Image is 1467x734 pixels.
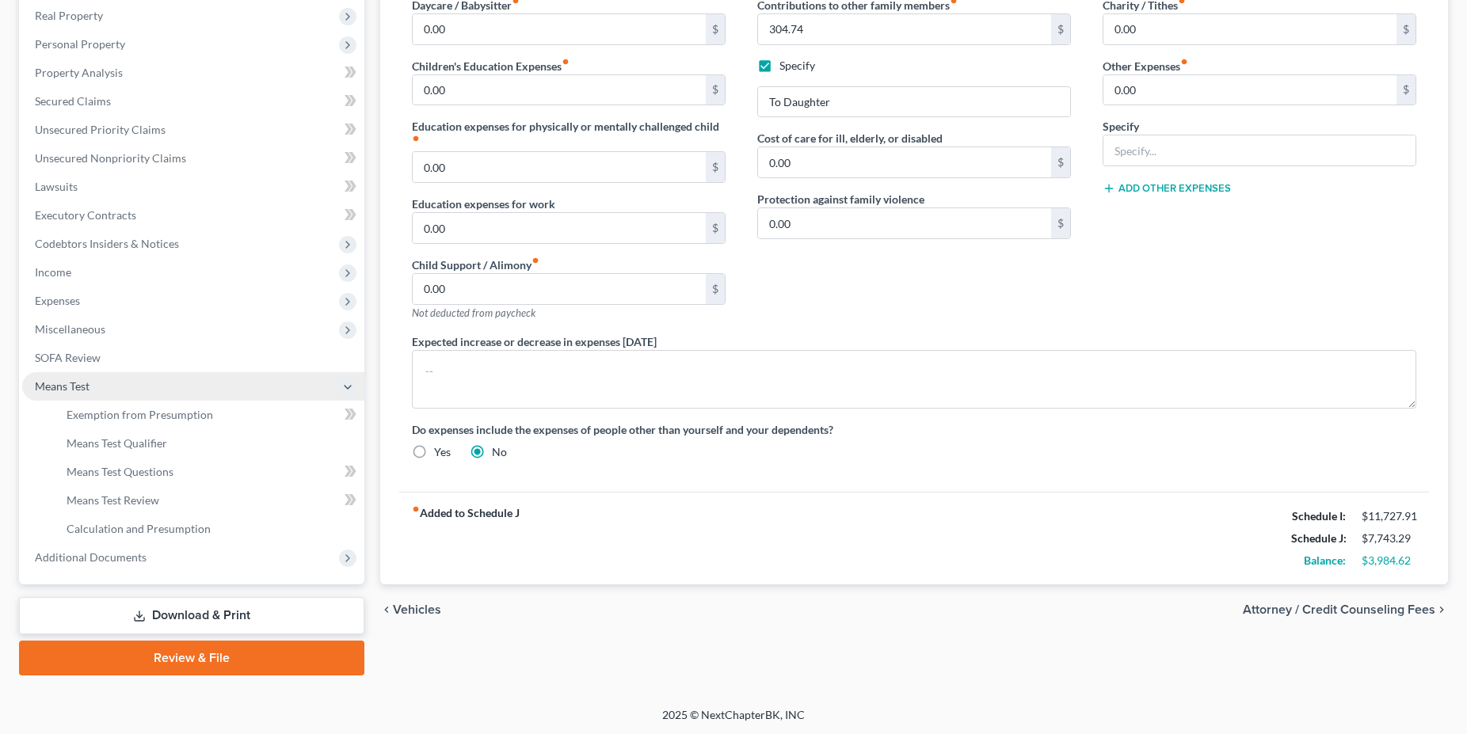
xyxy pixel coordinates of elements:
a: Exemption from Presumption [54,401,364,429]
span: Secured Claims [35,94,111,108]
span: Lawsuits [35,180,78,193]
strong: Added to Schedule J [412,505,520,572]
input: -- [413,213,706,243]
input: Specify... [758,87,1070,117]
div: $ [1051,14,1070,44]
i: fiber_manual_record [1180,58,1188,66]
button: Add Other Expenses [1103,182,1231,195]
strong: Balance: [1304,553,1346,567]
a: Means Test Qualifier [54,429,364,458]
label: No [492,444,507,460]
input: -- [413,75,706,105]
span: Personal Property [35,37,125,51]
input: Specify... [1103,135,1416,165]
a: Calculation and Presumption [54,515,364,543]
span: Means Test Qualifier [67,436,167,450]
input: -- [413,152,706,182]
label: Cost of care for ill, elderly, or disabled [757,130,943,146]
div: $ [706,75,725,105]
input: -- [413,14,706,44]
a: Property Analysis [22,59,364,87]
a: Unsecured Nonpriority Claims [22,144,364,173]
span: Means Test [35,379,90,393]
div: $ [1051,147,1070,177]
span: Exemption from Presumption [67,408,213,421]
span: Codebtors Insiders & Notices [35,237,179,250]
span: Vehicles [393,603,441,616]
i: chevron_right [1435,603,1448,616]
span: Means Test Review [67,493,159,507]
div: $ [706,152,725,182]
i: fiber_manual_record [532,257,539,264]
a: Secured Claims [22,87,364,116]
i: fiber_manual_record [562,58,570,66]
i: fiber_manual_record [412,505,420,513]
strong: Schedule J: [1291,531,1347,545]
span: Real Property [35,9,103,22]
span: Calculation and Presumption [67,522,211,535]
i: fiber_manual_record [412,135,420,143]
label: Protection against family violence [757,191,924,207]
input: -- [758,14,1051,44]
input: -- [1103,75,1397,105]
span: Means Test Questions [67,465,173,478]
a: Executory Contracts [22,201,364,230]
a: Unsecured Priority Claims [22,116,364,144]
span: Executory Contracts [35,208,136,222]
button: chevron_left Vehicles [380,603,441,616]
label: Expected increase or decrease in expenses [DATE] [412,333,657,350]
span: Unsecured Priority Claims [35,123,166,136]
div: $3,984.62 [1362,553,1416,569]
input: -- [413,274,706,304]
div: $ [706,274,725,304]
div: $ [706,14,725,44]
label: Specify [779,58,815,74]
label: Education expenses for work [412,196,555,212]
label: Child Support / Alimony [412,257,539,273]
label: Yes [434,444,451,460]
a: Review & File [19,641,364,675]
strong: Schedule I: [1292,509,1346,523]
span: Attorney / Credit Counseling Fees [1243,603,1435,616]
label: Children's Education Expenses [412,58,570,74]
div: $ [1397,75,1416,105]
a: Lawsuits [22,173,364,201]
input: -- [758,147,1051,177]
span: Not deducted from paycheck [412,306,535,319]
div: $ [706,213,725,243]
div: $11,727.91 [1362,508,1416,524]
a: Means Test Questions [54,458,364,486]
label: Other Expenses [1103,58,1188,74]
a: Download & Print [19,597,364,634]
div: $ [1397,14,1416,44]
label: Do expenses include the expenses of people other than yourself and your dependents? [412,421,1416,438]
label: Specify [1103,118,1139,135]
input: -- [1103,14,1397,44]
i: chevron_left [380,603,393,616]
input: -- [758,208,1051,238]
span: SOFA Review [35,351,101,364]
span: Income [35,265,71,279]
span: Property Analysis [35,66,123,79]
label: Education expenses for physically or mentally challenged child [412,118,726,151]
div: $ [1051,208,1070,238]
div: $7,743.29 [1362,531,1416,546]
span: Additional Documents [35,550,147,564]
a: SOFA Review [22,344,364,372]
span: Miscellaneous [35,322,105,336]
a: Means Test Review [54,486,364,515]
button: Attorney / Credit Counseling Fees chevron_right [1243,603,1448,616]
span: Expenses [35,294,80,307]
span: Unsecured Nonpriority Claims [35,151,186,165]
